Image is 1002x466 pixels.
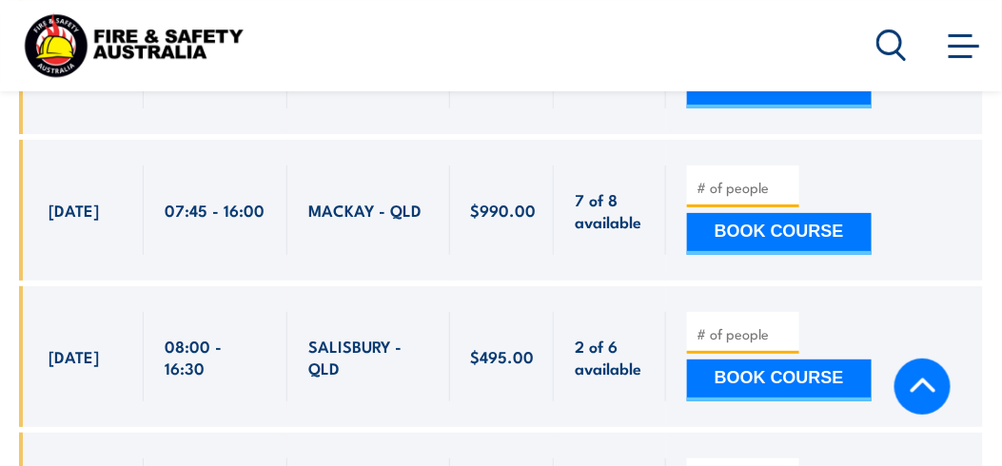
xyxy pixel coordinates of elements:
[575,188,645,233] span: 7 of 8 available
[49,199,99,221] span: [DATE]
[165,335,265,379] span: 08:00 - 16:30
[308,199,422,221] span: MACKAY - QLD
[308,335,429,379] span: SALISBURY - QLD
[471,345,535,367] span: $495.00
[697,324,793,343] input: # of people
[697,178,793,197] input: # of people
[49,345,99,367] span: [DATE]
[687,359,872,401] button: BOOK COURSE
[575,335,645,379] span: 2 of 6 available
[471,199,537,221] span: $990.00
[687,213,872,255] button: BOOK COURSE
[165,199,265,221] span: 07:45 - 16:00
